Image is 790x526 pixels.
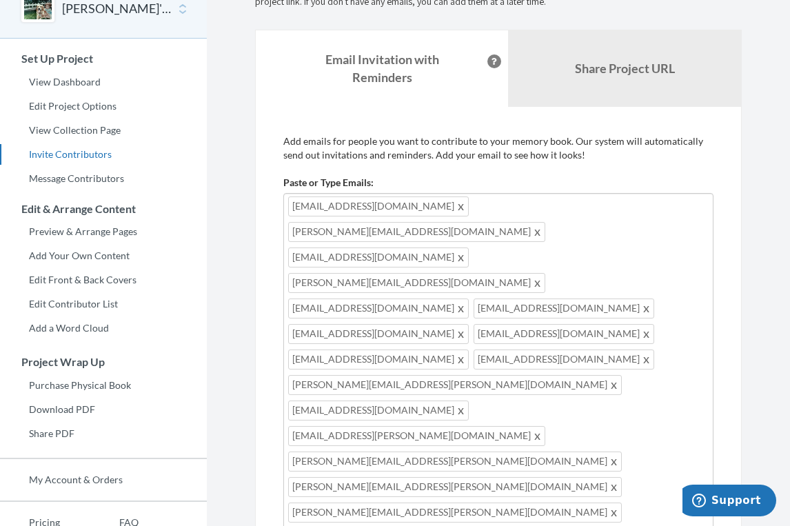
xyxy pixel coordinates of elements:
[288,299,469,318] span: [EMAIL_ADDRESS][DOMAIN_NAME]
[288,503,622,523] span: [PERSON_NAME][EMAIL_ADDRESS][PERSON_NAME][DOMAIN_NAME]
[288,247,469,267] span: [EMAIL_ADDRESS][DOMAIN_NAME]
[288,324,469,344] span: [EMAIL_ADDRESS][DOMAIN_NAME]
[1,52,207,65] h3: Set Up Project
[288,273,545,293] span: [PERSON_NAME][EMAIL_ADDRESS][DOMAIN_NAME]
[288,350,469,370] span: [EMAIL_ADDRESS][DOMAIN_NAME]
[288,222,545,242] span: [PERSON_NAME][EMAIL_ADDRESS][DOMAIN_NAME]
[1,203,207,215] h3: Edit & Arrange Content
[682,485,776,519] iframe: Opens a widget where you can chat to one of our agents
[1,356,207,368] h3: Project Wrap Up
[283,134,713,162] p: Add emails for people you want to contribute to your memory book. Our system will automatically s...
[288,452,622,472] span: [PERSON_NAME][EMAIL_ADDRESS][PERSON_NAME][DOMAIN_NAME]
[288,196,469,216] span: [EMAIL_ADDRESS][DOMAIN_NAME]
[288,375,622,395] span: [PERSON_NAME][EMAIL_ADDRESS][PERSON_NAME][DOMAIN_NAME]
[325,52,439,85] strong: Email Invitation with Reminders
[288,477,622,497] span: [PERSON_NAME][EMAIL_ADDRESS][PERSON_NAME][DOMAIN_NAME]
[288,426,545,446] span: [EMAIL_ADDRESS][PERSON_NAME][DOMAIN_NAME]
[288,401,469,421] span: [EMAIL_ADDRESS][DOMAIN_NAME]
[575,61,675,76] b: Share Project URL
[474,350,654,370] span: [EMAIL_ADDRESS][DOMAIN_NAME]
[283,176,374,190] label: Paste or Type Emails:
[474,324,654,344] span: [EMAIL_ADDRESS][DOMAIN_NAME]
[474,299,654,318] span: [EMAIL_ADDRESS][DOMAIN_NAME]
